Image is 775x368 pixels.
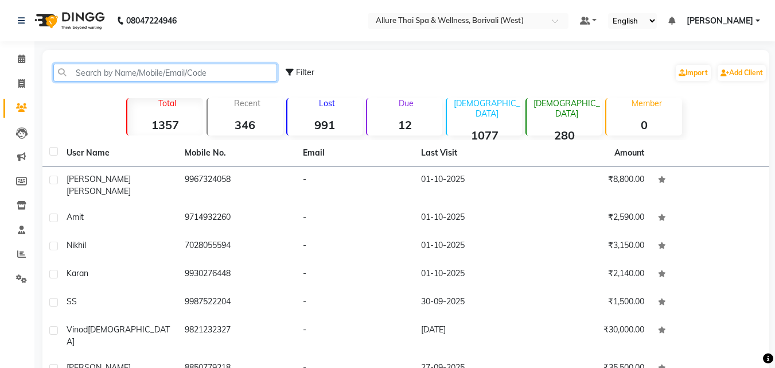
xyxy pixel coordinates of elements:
[296,317,414,355] td: -
[53,64,277,82] input: Search by Name/Mobile/Email/Code
[296,67,314,78] span: Filter
[414,166,532,204] td: 01-10-2025
[533,289,651,317] td: ₹1,500.00
[67,324,170,347] span: [DEMOGRAPHIC_DATA]
[533,261,651,289] td: ₹2,140.00
[533,166,651,204] td: ₹8,800.00
[178,317,296,355] td: 9821232327
[296,166,414,204] td: -
[414,261,532,289] td: 01-10-2025
[676,65,711,81] a: Import
[178,140,296,166] th: Mobile No.
[451,98,522,119] p: [DEMOGRAPHIC_DATA]
[287,118,363,132] strong: 991
[414,140,532,166] th: Last Visit
[127,118,202,132] strong: 1357
[60,140,178,166] th: User Name
[414,289,532,317] td: 30-09-2025
[178,166,296,204] td: 9967324058
[296,261,414,289] td: -
[296,289,414,317] td: -
[178,261,296,289] td: 9930276448
[67,268,88,278] span: Karan
[533,204,651,233] td: ₹2,590.00
[67,174,131,184] span: [PERSON_NAME]
[67,324,88,335] span: Vinod
[67,240,86,250] span: nikhil
[687,15,753,27] span: [PERSON_NAME]
[369,98,442,109] p: Due
[367,118,442,132] strong: 12
[178,289,296,317] td: 9987522204
[126,5,177,37] b: 08047224946
[178,204,296,233] td: 9714932260
[296,233,414,261] td: -
[178,233,296,261] td: 7028055594
[611,98,681,109] p: Member
[447,128,522,142] strong: 1077
[414,317,532,355] td: [DATE]
[533,317,651,355] td: ₹30,000.00
[67,186,131,196] span: [PERSON_NAME]
[296,140,414,166] th: Email
[531,98,602,119] p: [DEMOGRAPHIC_DATA]
[67,212,84,222] span: Amit
[527,128,602,142] strong: 280
[29,5,108,37] img: logo
[414,204,532,233] td: 01-10-2025
[292,98,363,109] p: Lost
[132,98,202,109] p: Total
[414,233,532,261] td: 01-10-2025
[533,233,651,261] td: ₹3,150.00
[296,204,414,233] td: -
[606,118,681,132] strong: 0
[208,118,283,132] strong: 346
[718,65,766,81] a: Add Client
[67,296,77,307] span: SS
[212,98,283,109] p: Recent
[607,140,651,166] th: Amount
